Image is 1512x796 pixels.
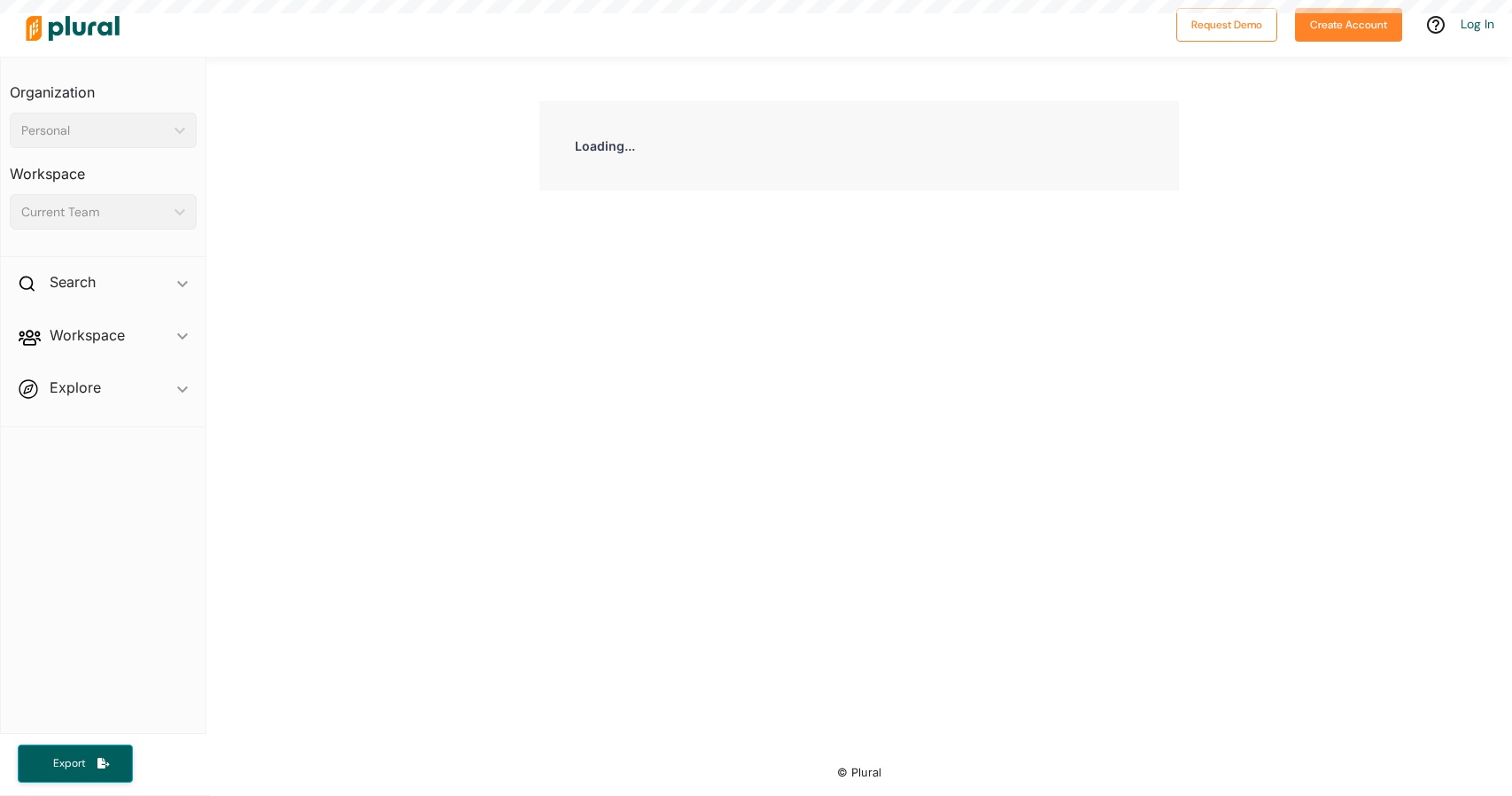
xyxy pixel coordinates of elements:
[21,121,167,140] div: Personal
[1461,16,1494,32] a: Log In
[41,756,97,771] span: Export
[10,66,197,105] h3: Organization
[50,272,96,292] h2: Search
[1295,14,1402,33] a: Create Account
[1295,8,1402,42] button: Create Account
[21,203,167,222] div: Current Team
[1176,14,1277,33] a: Request Demo
[837,766,881,779] small: © Plural
[18,745,133,783] button: Export
[10,148,197,187] h3: Workspace
[539,101,1179,191] div: Loading...
[1176,8,1277,42] button: Request Demo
